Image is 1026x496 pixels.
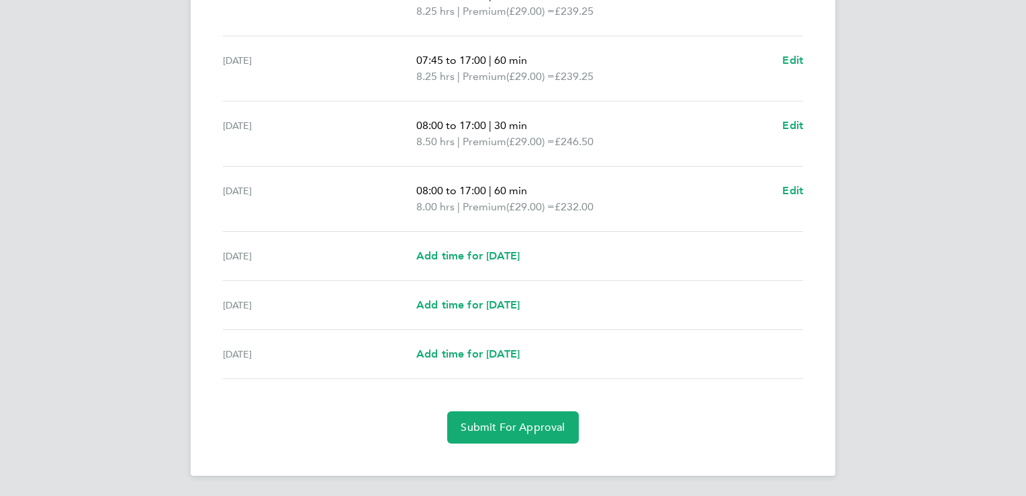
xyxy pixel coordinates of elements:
button: Submit For Approval [447,411,578,444]
span: Premium [463,134,506,150]
a: Add time for [DATE] [416,248,520,264]
a: Add time for [DATE] [416,297,520,313]
a: Edit [782,118,803,134]
span: | [457,70,460,83]
span: (£29.00) = [506,135,555,148]
span: Add time for [DATE] [416,249,520,262]
span: (£29.00) = [506,200,555,213]
span: Premium [463,199,506,215]
span: | [457,200,460,213]
span: 8.50 hrs [416,135,455,148]
span: | [457,5,460,17]
span: | [489,54,492,67]
span: 60 min [494,54,527,67]
span: | [489,119,492,132]
div: [DATE] [223,346,416,362]
span: Add time for [DATE] [416,298,520,311]
span: £239.25 [555,70,594,83]
span: 8.25 hrs [416,70,455,83]
span: 07:45 to 17:00 [416,54,486,67]
span: 8.00 hrs [416,200,455,213]
span: Edit [782,184,803,197]
span: £239.25 [555,5,594,17]
div: [DATE] [223,183,416,215]
a: Edit [782,183,803,199]
span: 08:00 to 17:00 [416,119,486,132]
span: | [457,135,460,148]
span: £232.00 [555,200,594,213]
a: Edit [782,52,803,69]
span: 08:00 to 17:00 [416,184,486,197]
span: Edit [782,119,803,132]
span: Submit For Approval [461,421,565,434]
span: £246.50 [555,135,594,148]
span: | [489,184,492,197]
span: (£29.00) = [506,5,555,17]
span: Edit [782,54,803,67]
a: Add time for [DATE] [416,346,520,362]
span: 30 min [494,119,527,132]
div: [DATE] [223,118,416,150]
span: Premium [463,69,506,85]
span: (£29.00) = [506,70,555,83]
div: [DATE] [223,297,416,313]
span: Add time for [DATE] [416,347,520,360]
span: 60 min [494,184,527,197]
span: Premium [463,3,506,19]
div: [DATE] [223,52,416,85]
span: 8.25 hrs [416,5,455,17]
div: [DATE] [223,248,416,264]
